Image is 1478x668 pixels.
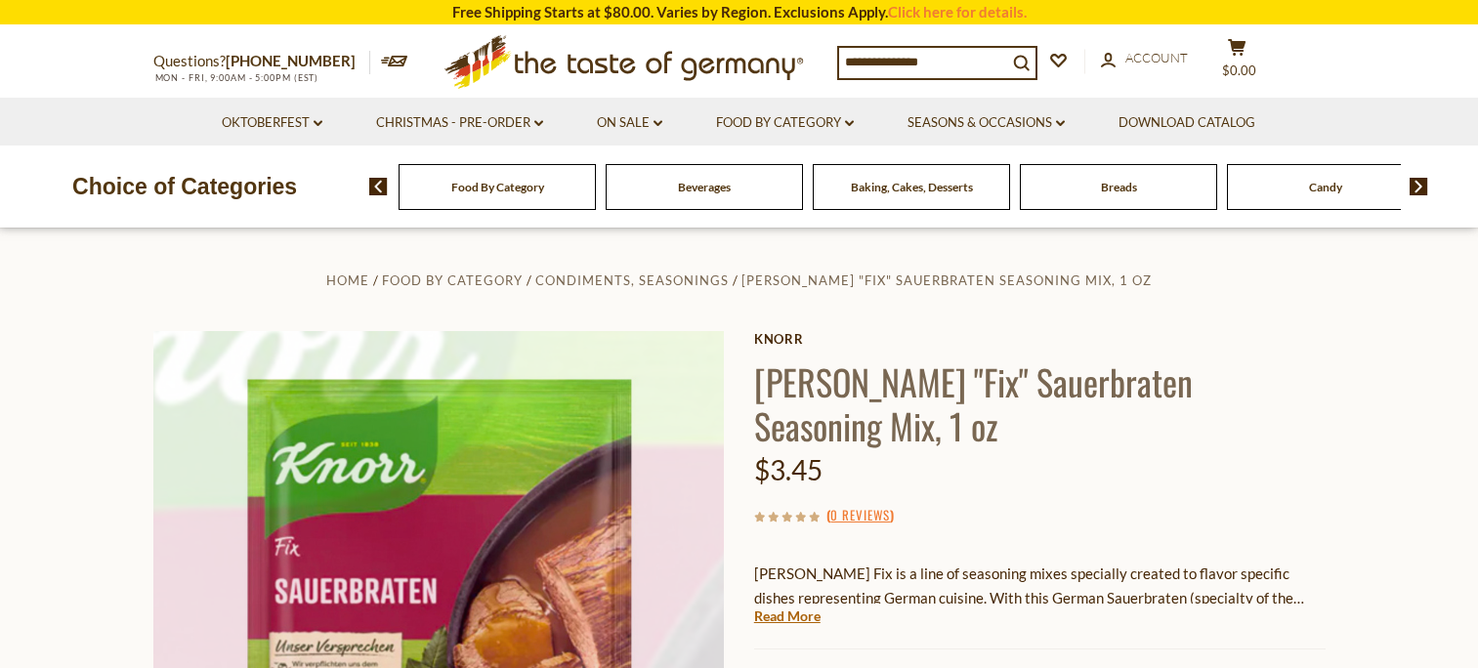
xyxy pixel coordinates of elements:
[535,272,729,288] a: Condiments, Seasonings
[716,112,854,134] a: Food By Category
[754,359,1326,447] h1: [PERSON_NAME] "Fix" Sauerbraten Seasoning Mix, 1 oz
[908,112,1065,134] a: Seasons & Occasions
[153,72,319,83] span: MON - FRI, 9:00AM - 5:00PM (EST)
[754,331,1326,347] a: Knorr
[678,180,731,194] a: Beverages
[451,180,544,194] a: Food By Category
[754,453,823,486] span: $3.45
[754,606,821,626] a: Read More
[1410,178,1428,195] img: next arrow
[382,272,523,288] a: Food By Category
[222,112,322,134] a: Oktoberfest
[741,272,1152,288] a: [PERSON_NAME] "Fix" Sauerbraten Seasoning Mix, 1 oz
[1309,180,1342,194] a: Candy
[754,562,1326,610] p: [PERSON_NAME] Fix is a line of seasoning mixes specially created to flavor specific dishes repres...
[1101,48,1188,69] a: Account
[369,178,388,195] img: previous arrow
[376,112,543,134] a: Christmas - PRE-ORDER
[1125,50,1188,65] span: Account
[226,52,356,69] a: [PHONE_NUMBER]
[888,3,1027,21] a: Click here for details.
[826,505,894,524] span: ( )
[851,180,973,194] a: Baking, Cakes, Desserts
[1222,63,1256,78] span: $0.00
[830,505,890,526] a: 0 Reviews
[1101,180,1137,194] a: Breads
[597,112,662,134] a: On Sale
[153,49,370,74] p: Questions?
[326,272,369,288] a: Home
[1119,112,1255,134] a: Download Catalog
[1208,38,1267,87] button: $0.00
